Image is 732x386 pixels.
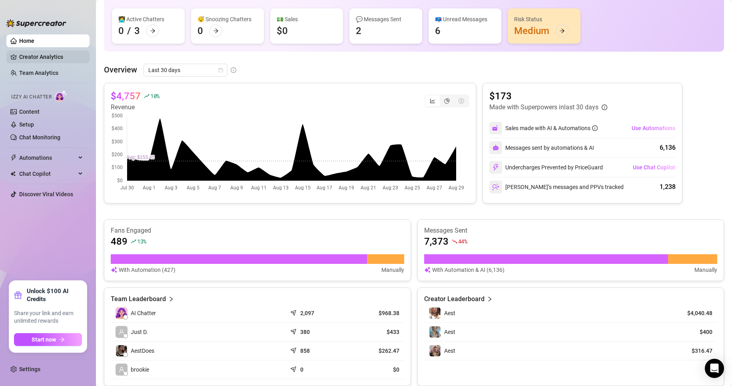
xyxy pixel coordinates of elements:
img: Aest [429,308,441,319]
div: Messages sent by automations & AI [489,141,594,154]
span: pie-chart [444,98,450,104]
div: 0 [118,24,124,37]
div: segmented control [425,94,469,107]
span: arrow-right [559,28,565,34]
span: AestDoes [131,346,154,355]
span: rise [131,239,136,244]
span: Last 30 days [148,64,223,76]
button: Start nowarrow-right [14,333,82,346]
div: 3 [134,24,140,37]
span: info-circle [231,67,236,73]
a: Creator Analytics [19,50,83,63]
div: Risk Status [514,15,574,24]
article: 7,373 [424,235,449,248]
div: 📪 Unread Messages [435,15,495,24]
article: $0 [350,366,399,374]
span: arrow-right [150,28,156,34]
article: 380 [300,328,310,336]
span: send [290,346,298,354]
span: brookie [131,365,149,374]
span: Izzy AI Chatter [11,93,52,101]
article: 858 [300,347,310,355]
span: Chat Copilot [19,167,76,180]
img: Aest [429,326,441,338]
article: $262.47 [350,347,399,355]
span: dollar-circle [459,98,464,104]
div: Open Intercom Messenger [705,359,724,378]
button: Use Chat Copilot [632,161,676,174]
article: $173 [489,90,607,103]
article: $4,757 [111,90,141,103]
span: gift [14,291,22,299]
article: $4,040.48 [676,309,712,317]
span: calendar [218,68,223,72]
article: With Automation (427) [119,265,176,274]
span: info-circle [602,105,607,110]
div: 💬 Messages Sent [356,15,416,24]
span: send [290,308,298,316]
article: Revenue [111,103,160,112]
div: 2 [356,24,361,37]
a: Content [19,109,40,115]
span: right [168,294,174,304]
a: Home [19,38,34,44]
span: Aest [444,310,455,316]
span: fall [452,239,457,244]
img: logo-BBDzfeDw.svg [6,19,66,27]
article: Creator Leaderboard [424,294,485,304]
article: 0 [300,366,303,374]
div: [PERSON_NAME]’s messages and PPVs tracked [489,181,624,193]
article: 489 [111,235,128,248]
img: Chat Copilot [10,171,16,177]
span: Aest [444,348,455,354]
img: svg%3e [493,145,499,151]
span: line-chart [430,98,435,104]
article: With Automation & AI (6,136) [432,265,505,274]
div: $0 [277,24,288,37]
img: svg%3e [492,125,499,132]
a: Team Analytics [19,70,58,76]
article: $400 [676,328,712,336]
img: svg%3e [492,183,499,191]
div: Undercharges Prevented by PriceGuard [489,161,603,174]
span: 44 % [458,237,467,245]
span: user [119,329,124,335]
article: Messages Sent [424,226,718,235]
div: 6 [435,24,441,37]
span: 13 % [137,237,146,245]
img: svg%3e [111,265,117,274]
span: user [119,367,124,372]
a: Setup [19,121,34,128]
img: AestDoes [116,345,127,356]
div: Sales made with AI & Automations [505,124,598,133]
article: $968.38 [350,309,399,317]
span: Automations [19,151,76,164]
img: AI Chatter [55,90,67,102]
div: 💵 Sales [277,15,337,24]
div: 1,238 [660,182,676,192]
span: Use Automations [632,125,675,131]
span: right [487,294,493,304]
article: $316.47 [676,347,712,355]
div: 👩‍💻 Active Chatters [118,15,178,24]
span: send [290,327,298,335]
a: Discover Viral Videos [19,191,73,197]
span: Use Chat Copilot [633,164,675,171]
div: 0 [197,24,203,37]
article: Fans Engaged [111,226,404,235]
article: Manually [694,265,717,274]
a: Chat Monitoring [19,134,60,141]
img: izzy-ai-chatter-avatar-DDCN_rTZ.svg [116,307,128,319]
span: Start now [32,336,56,343]
article: Made with Superpowers in last 30 days [489,103,598,112]
article: 2,097 [300,309,314,317]
span: rise [144,93,150,99]
div: 6,136 [660,143,676,153]
div: 😴 Snoozing Chatters [197,15,257,24]
img: svg%3e [492,164,499,171]
button: Use Automations [631,122,676,135]
article: Manually [381,265,404,274]
span: Share your link and earn unlimited rewards [14,310,82,325]
article: Overview [104,64,137,76]
span: Aest [444,329,455,335]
